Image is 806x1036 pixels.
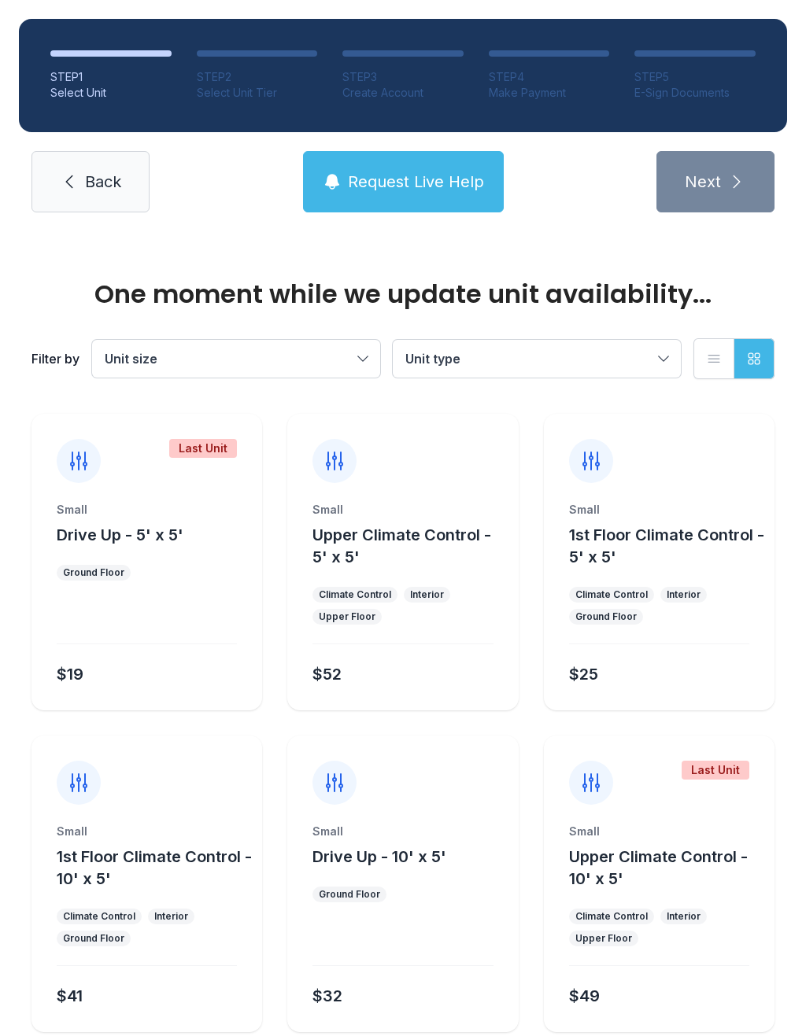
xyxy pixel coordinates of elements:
[569,985,600,1007] div: $49
[569,525,764,566] span: 1st Floor Climate Control - 5' x 5'
[312,663,342,685] div: $52
[342,85,464,101] div: Create Account
[57,663,83,685] div: $19
[312,847,446,866] span: Drive Up - 10' x 5'
[57,524,183,546] button: Drive Up - 5' x 5'
[312,525,491,566] span: Upper Climate Control - 5' x 5'
[50,85,172,101] div: Select Unit
[312,985,342,1007] div: $32
[569,663,598,685] div: $25
[312,846,446,868] button: Drive Up - 10' x 5'
[169,439,237,458] div: Last Unit
[405,351,460,367] span: Unit type
[57,525,183,544] span: Drive Up - 5' x 5'
[57,502,237,518] div: Small
[319,588,391,601] div: Climate Control
[489,69,610,85] div: STEP 4
[31,349,79,368] div: Filter by
[489,85,610,101] div: Make Payment
[575,588,648,601] div: Climate Control
[569,847,748,888] span: Upper Climate Control - 10' x 5'
[63,566,124,579] div: Ground Floor
[50,69,172,85] div: STEP 1
[569,502,749,518] div: Small
[634,69,756,85] div: STEP 5
[63,932,124,945] div: Ground Floor
[312,824,493,839] div: Small
[667,588,701,601] div: Interior
[57,847,252,888] span: 1st Floor Climate Control - 10' x 5'
[312,502,493,518] div: Small
[569,524,768,568] button: 1st Floor Climate Control - 5' x 5'
[312,524,512,568] button: Upper Climate Control - 5' x 5'
[85,171,121,193] span: Back
[63,910,135,923] div: Climate Control
[57,846,256,890] button: 1st Floor Climate Control - 10' x 5'
[319,888,380,901] div: Ground Floor
[575,610,637,623] div: Ground Floor
[197,69,318,85] div: STEP 2
[57,824,237,839] div: Small
[569,824,749,839] div: Small
[57,985,83,1007] div: $41
[342,69,464,85] div: STEP 3
[319,610,375,623] div: Upper Floor
[682,761,749,780] div: Last Unit
[634,85,756,101] div: E-Sign Documents
[31,282,775,307] div: One moment while we update unit availability...
[154,910,188,923] div: Interior
[575,932,632,945] div: Upper Floor
[92,340,380,378] button: Unit size
[569,846,768,890] button: Upper Climate Control - 10' x 5'
[575,910,648,923] div: Climate Control
[393,340,681,378] button: Unit type
[685,171,721,193] span: Next
[667,910,701,923] div: Interior
[348,171,484,193] span: Request Live Help
[197,85,318,101] div: Select Unit Tier
[105,351,157,367] span: Unit size
[410,588,444,601] div: Interior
